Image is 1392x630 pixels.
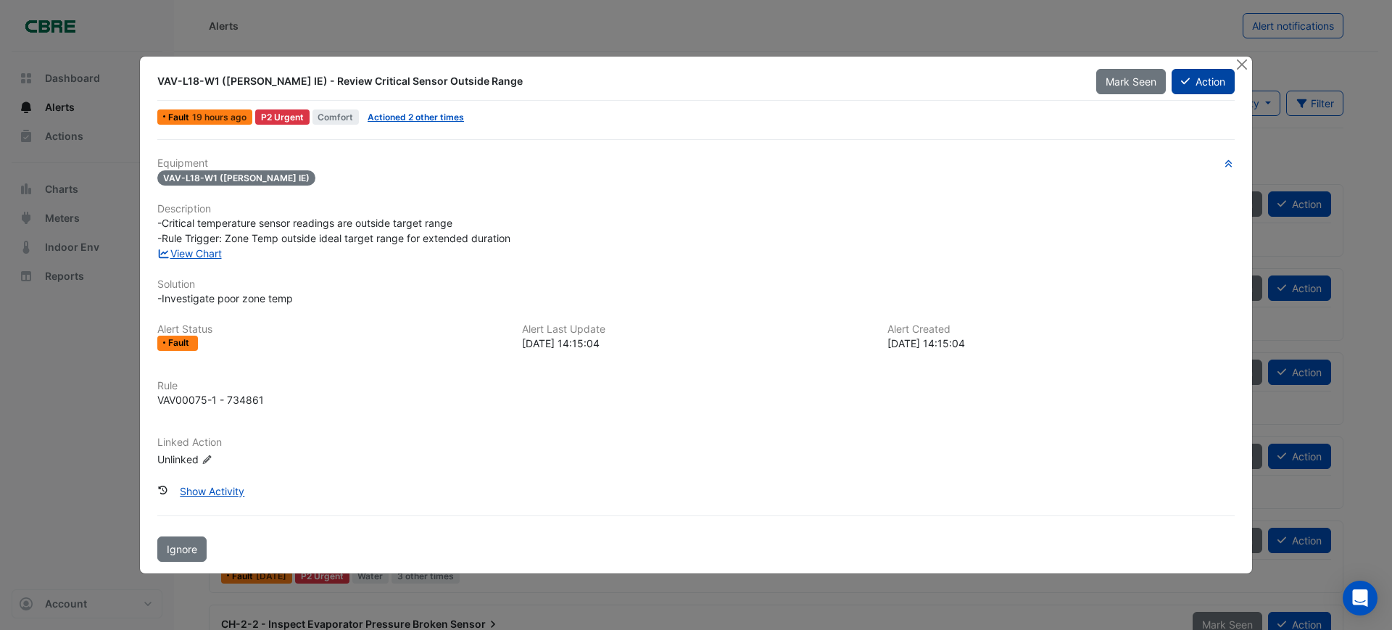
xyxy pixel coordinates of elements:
h6: Alert Status [157,323,505,336]
span: Ignore [167,543,197,555]
span: Mark Seen [1106,75,1156,88]
h6: Alert Last Update [522,323,869,336]
span: -Critical temperature sensor readings are outside target range -Rule Trigger: Zone Temp outside i... [157,217,510,244]
h6: Linked Action [157,436,1235,449]
span: Fault [168,113,192,122]
fa-icon: Edit Linked Action [202,454,212,465]
button: Show Activity [170,478,254,504]
a: Actioned 2 other times [368,112,464,123]
button: Close [1234,57,1249,72]
button: Ignore [157,536,207,562]
h6: Solution [157,278,1235,291]
h6: Rule [157,380,1235,392]
span: VAV-L18-W1 ([PERSON_NAME] IE) [157,170,315,186]
span: -Investigate poor zone temp [157,292,293,304]
span: Comfort [312,109,360,125]
div: VAV-L18-W1 ([PERSON_NAME] IE) - Review Critical Sensor Outside Range [157,74,1079,88]
button: Action [1172,69,1235,94]
h6: Alert Created [887,323,1235,336]
div: [DATE] 14:15:04 [522,336,869,351]
h6: Equipment [157,157,1235,170]
div: P2 Urgent [255,109,310,125]
button: Mark Seen [1096,69,1166,94]
h6: Description [157,203,1235,215]
span: Tue 26-Aug-2025 14:15 AEST [192,112,246,123]
span: Fault [168,339,192,347]
div: Open Intercom Messenger [1343,581,1377,616]
div: [DATE] 14:15:04 [887,336,1235,351]
div: VAV00075-1 - 734861 [157,392,264,407]
a: View Chart [157,247,222,260]
div: Unlinked [157,451,331,466]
